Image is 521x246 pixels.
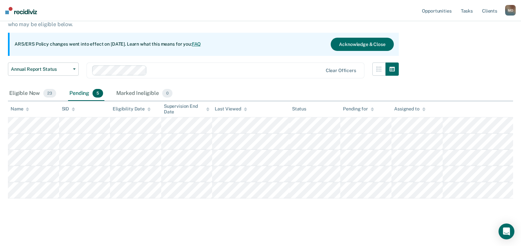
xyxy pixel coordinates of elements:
span: Annual Report Status [11,66,70,72]
button: MO [505,5,516,16]
div: Supervision End Date [164,103,210,115]
div: Last Viewed [215,106,247,112]
div: M O [505,5,516,16]
div: Name [11,106,29,112]
div: SID [62,106,75,112]
div: Status [292,106,306,112]
div: Eligible Now23 [8,86,57,101]
span: 5 [93,89,103,98]
p: Supervision clients may be eligible for Annual Report Status if they meet certain criteria. The o... [8,15,395,27]
div: Pending for [343,106,374,112]
img: Recidiviz [5,7,37,14]
div: Assigned to [394,106,425,112]
div: Marked Ineligible0 [115,86,174,101]
p: ARS/ERS Policy changes went into effect on [DATE]. Learn what this means for you: [15,41,201,48]
button: Annual Report Status [8,62,79,76]
a: FAQ [192,41,201,47]
div: Eligibility Date [113,106,151,112]
div: Clear officers [326,68,356,73]
button: Acknowledge & Close [331,38,393,51]
div: Open Intercom Messenger [499,224,514,239]
div: Pending5 [68,86,104,101]
span: 0 [162,89,172,98]
span: 23 [43,89,56,98]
